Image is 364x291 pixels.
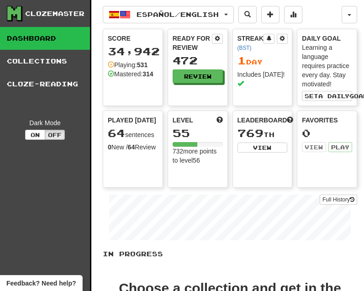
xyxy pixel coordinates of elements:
[108,60,148,69] div: Playing:
[108,143,111,151] strong: 0
[103,6,234,23] button: Español/English
[237,70,288,88] div: Includes [DATE]!
[237,127,288,139] div: th
[302,91,352,101] button: Seta dailygoal
[284,6,302,23] button: More stats
[108,127,158,139] div: sentences
[237,55,288,67] div: Day
[128,143,135,151] strong: 64
[302,116,352,125] div: Favorites
[302,127,352,139] div: 0
[173,34,212,52] div: Ready for Review
[142,70,153,78] strong: 314
[45,130,65,140] button: Off
[216,116,223,125] span: Score more points to level up
[173,55,223,66] div: 472
[25,130,45,140] button: On
[237,116,287,125] span: Leaderboard
[287,116,293,125] span: This week in points, UTC
[108,69,153,79] div: Mastered:
[173,127,223,139] div: 55
[237,54,246,67] span: 1
[25,9,84,18] div: Clozemaster
[237,45,252,51] a: (BST)
[238,6,257,23] button: Search sentences
[108,127,125,139] span: 64
[261,6,280,23] button: Add sentence to collection
[108,116,156,125] span: Played [DATE]
[237,127,264,139] span: 769
[7,118,83,127] div: Dark Mode
[302,34,352,43] div: Daily Goal
[173,147,223,165] div: 732 more points to level 56
[137,11,219,18] span: Español / English
[6,279,76,288] span: Open feedback widget
[137,61,148,69] strong: 531
[103,249,357,259] p: In Progress
[237,143,288,153] button: View
[173,116,193,125] span: Level
[302,43,352,89] div: Learning a language requires practice every day. Stay motivated!
[108,34,158,43] div: Score
[237,34,264,52] div: Streak
[173,69,223,83] button: Review
[320,195,357,205] a: Full History
[328,142,352,152] button: Play
[108,143,158,152] div: New / Review
[318,93,349,99] span: a daily
[108,46,158,57] div: 34,942
[302,142,326,152] button: View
